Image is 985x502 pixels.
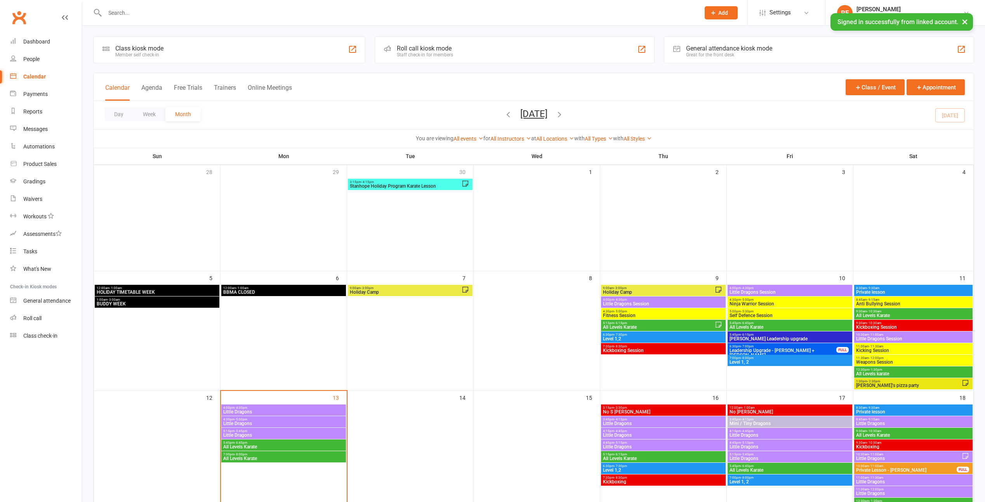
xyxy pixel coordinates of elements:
span: Private lesson [856,290,971,295]
span: - 7:00pm [741,345,754,348]
span: - 4:30pm [235,406,247,410]
a: People [10,51,82,68]
span: - 8:30pm [614,476,627,479]
span: 9:00am [349,286,462,290]
strong: with [613,135,624,141]
span: 3:15pm [603,406,724,410]
span: - 10:30am [867,441,881,444]
span: - 6:45pm [741,464,754,468]
div: Assessments [23,231,62,237]
span: - 1:00am [742,406,755,410]
span: - 12:00pm [869,356,884,360]
div: 3 [842,165,853,178]
span: - 9:30am [867,406,879,410]
span: - 2:30pm [867,380,880,383]
a: Messages [10,120,82,138]
button: × [958,13,972,30]
span: 11:00am [856,345,971,348]
a: Calendar [10,68,82,85]
span: - 5:15pm [741,441,754,444]
th: Mon [221,148,347,164]
span: Weapons Session [856,360,971,364]
span: - 10:30am [867,321,881,325]
button: Day [104,107,133,121]
span: 6:30pm [729,345,837,348]
span: 4:30pm [729,298,851,302]
span: Add [718,10,728,16]
th: Wed [474,148,600,164]
span: 1:00am [96,298,218,302]
div: 4 [962,165,973,178]
span: - 6:15pm [614,321,627,325]
span: 9:00am [603,286,715,290]
a: All Styles [624,136,652,142]
span: 12:00am [96,286,218,290]
span: No [PERSON_NAME] [729,410,851,414]
div: 17 [839,391,853,404]
a: Dashboard [10,33,82,51]
span: Signed in successfully from linked account. [837,18,958,26]
span: 7:30pm [603,345,724,348]
span: - 11:30am [869,345,883,348]
div: General attendance kiosk mode [686,45,772,52]
span: - 8:00pm [741,476,754,479]
div: Product Sales [23,161,57,167]
span: - 1:00am [109,286,122,290]
a: Product Sales [10,155,82,173]
span: Little Dragons Session [856,336,971,341]
span: Holiday Camp [349,290,462,295]
span: - 3:00pm [361,286,374,290]
a: Assessments [10,225,82,243]
span: - 6:45pm [235,441,247,444]
span: Holiday Camp [603,290,715,295]
div: Messages [23,126,48,132]
div: Payments [23,91,48,97]
div: 15 [586,391,600,404]
span: 7:30pm [603,476,724,479]
span: Little Dragons [223,410,344,414]
a: What's New [10,260,82,278]
span: 4:45pm [603,441,724,444]
th: Sat [853,148,974,164]
strong: You are viewing [416,135,453,141]
div: 6 [336,271,347,284]
span: Little Dragons [603,444,724,449]
strong: at [531,135,536,141]
div: 2 [716,165,726,178]
span: Little Dragons [856,479,971,484]
span: 9:30am [856,441,971,444]
div: FULL [836,347,849,353]
span: 11:00am [856,476,971,479]
span: 4:00pm [729,286,851,290]
span: Private Lesson - [PERSON_NAME] [856,468,957,472]
span: 4:00pm [223,406,344,410]
div: 5 [209,271,220,284]
a: Payments [10,85,82,103]
span: - 4:30pm [741,286,754,290]
span: 5:45pm [729,464,851,468]
span: BUDDY WEEK [96,302,218,306]
span: Little Dragons [729,456,851,461]
th: Fri [727,148,853,164]
span: - 1:30pm [869,368,882,371]
a: Class kiosk mode [10,327,82,345]
span: 4:30pm [603,310,724,313]
span: - 3:00pm [614,286,627,290]
span: - 3:30pm [614,406,627,410]
span: Stanhope Holiday Program Karate Lesson [349,184,462,188]
span: 11:30am [856,488,971,491]
span: - 7:30pm [614,333,627,336]
span: Kickboxing [856,444,971,449]
span: - 5:00pm [235,418,247,421]
a: Reports [10,103,82,120]
span: 9:30am [856,429,971,433]
span: - 11:00am [869,333,883,336]
span: Little Dragons [856,456,962,461]
button: Free Trials [174,84,202,101]
button: Class / Event [846,79,905,95]
span: Kickboxing Session [856,325,971,329]
span: - 4:45pm [741,429,754,433]
span: 6:30pm [603,464,724,468]
span: - 4:15pm [614,418,627,421]
a: General attendance kiosk mode [10,292,82,310]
